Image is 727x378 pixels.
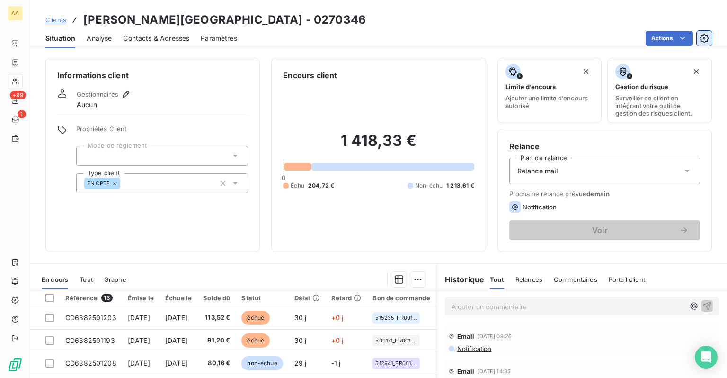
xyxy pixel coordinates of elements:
[84,152,92,160] input: Ajouter une valeur
[291,181,304,190] span: Échu
[477,369,511,374] span: [DATE] 14:35
[201,34,237,43] span: Paramètres
[241,294,283,302] div: Statut
[203,359,230,368] span: 80,16 €
[646,31,693,46] button: Actions
[586,190,610,198] span: demain
[128,314,150,322] span: [DATE]
[128,336,150,344] span: [DATE]
[609,276,645,283] span: Portail client
[509,190,700,198] span: Prochaine relance prévue
[42,276,68,283] span: En cours
[457,368,475,375] span: Email
[505,83,556,90] span: Limite d’encours
[10,91,26,99] span: +99
[8,6,23,21] div: AA
[165,336,187,344] span: [DATE]
[65,314,116,322] span: CD6382501203
[87,34,112,43] span: Analyse
[282,174,285,181] span: 0
[65,336,115,344] span: CD6382501193
[509,220,700,240] button: Voir
[241,333,270,348] span: échue
[375,315,417,321] span: 515235_FR001_PO
[437,274,485,285] h6: Historique
[490,276,504,283] span: Tout
[554,276,597,283] span: Commentaires
[294,359,307,367] span: 29 j
[415,181,443,190] span: Non-échu
[165,359,187,367] span: [DATE]
[123,34,189,43] span: Contacts & Adresses
[45,16,66,24] span: Clients
[87,180,110,186] span: EN CPTE
[456,345,492,352] span: Notification
[446,181,474,190] span: 1 213,61 €
[57,70,248,81] h6: Informations client
[241,356,283,370] span: non-échue
[695,346,718,369] div: Open Intercom Messenger
[505,94,594,109] span: Ajouter une limite d’encours autorisé
[128,359,150,367] span: [DATE]
[331,294,362,302] div: Retard
[294,314,307,322] span: 30 j
[76,125,248,138] span: Propriétés Client
[65,359,116,367] span: CD6382501208
[83,11,366,28] h3: [PERSON_NAME][GEOGRAPHIC_DATA] - 0270346
[45,15,66,25] a: Clients
[294,294,320,302] div: Délai
[18,110,26,118] span: 1
[203,313,230,323] span: 113,52 €
[308,181,334,190] span: 204,72 €
[375,360,417,366] span: 512941_FR001_PO
[77,100,97,109] span: Aucun
[607,58,712,123] button: Gestion du risqueSurveiller ce client en intégrant votre outil de gestion des risques client.
[331,336,344,344] span: +0 j
[203,294,230,302] div: Solde dû
[331,314,344,322] span: +0 j
[375,338,417,343] span: 509171_FR001_PO
[457,333,475,340] span: Email
[283,131,474,160] h2: 1 418,33 €
[477,333,512,339] span: [DATE] 09:26
[517,166,559,176] span: Relance mail
[615,83,668,90] span: Gestion du risque
[8,357,23,372] img: Logo LeanPay
[203,336,230,345] span: 91,20 €
[104,276,126,283] span: Graphe
[128,294,154,302] div: Émise le
[45,34,75,43] span: Situation
[165,294,192,302] div: Échue le
[523,203,557,211] span: Notification
[65,294,116,302] div: Référence
[509,141,700,152] h6: Relance
[294,336,307,344] span: 30 j
[241,311,270,325] span: échue
[80,276,93,283] span: Tout
[120,179,128,188] input: Ajouter une valeur
[497,58,602,123] button: Limite d’encoursAjouter une limite d’encours autorisé
[331,359,341,367] span: -1 j
[515,276,542,283] span: Relances
[165,314,187,322] span: [DATE]
[372,294,430,302] div: Bon de commande
[283,70,337,81] h6: Encours client
[521,226,679,234] span: Voir
[615,94,704,117] span: Surveiller ce client en intégrant votre outil de gestion des risques client.
[77,90,118,98] span: Gestionnaires
[101,294,112,302] span: 13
